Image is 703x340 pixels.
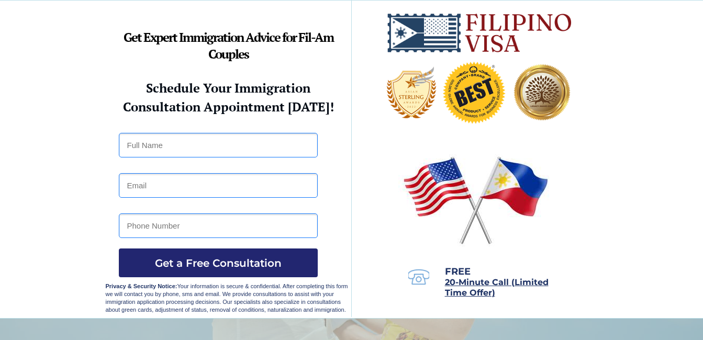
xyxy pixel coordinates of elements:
[106,283,348,313] span: Your information is secure & confidential. After completing this form we will contact you by phon...
[124,29,333,62] strong: Get Expert Immigration Advice for Fil-Am Couples
[123,98,334,115] strong: Consultation Appointment [DATE]!
[106,283,177,289] strong: Privacy & Security Notice:
[119,248,318,277] button: Get a Free Consultation
[445,266,471,277] span: FREE
[119,173,318,198] input: Email
[445,278,549,297] a: 20-Minute Call (Limited Time Offer)
[119,213,318,238] input: Phone Number
[146,80,310,96] strong: Schedule Your Immigration
[119,257,318,269] span: Get a Free Consultation
[445,277,549,298] span: 20-Minute Call (Limited Time Offer)
[119,133,318,157] input: Full Name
